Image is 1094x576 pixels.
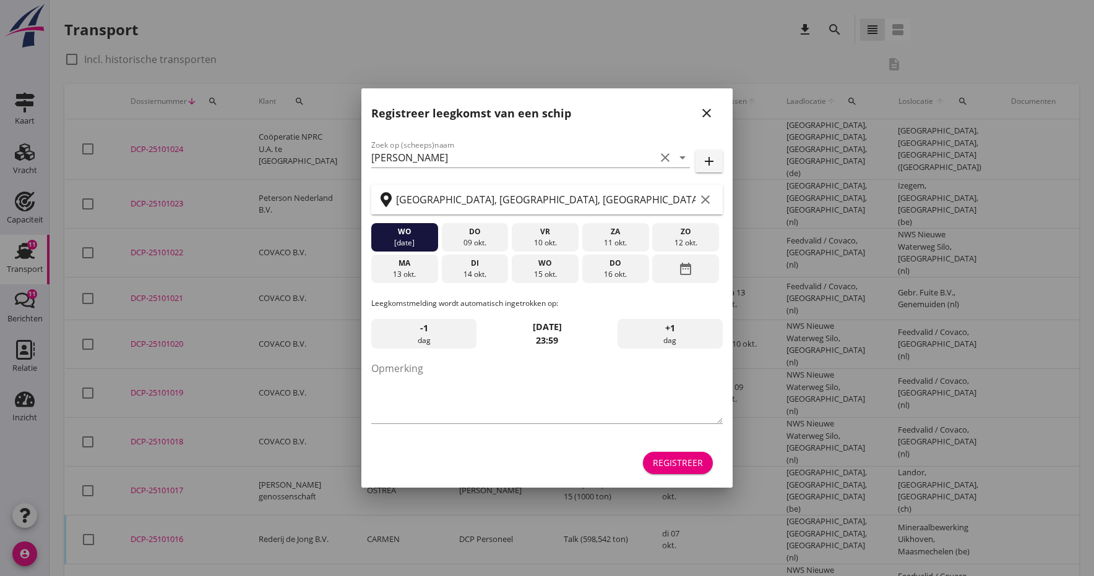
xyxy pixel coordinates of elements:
p: Leegkomstmelding wordt automatisch ingetrokken op: [371,298,723,309]
div: di [444,258,505,269]
span: +1 [665,321,675,335]
div: 16 okt. [585,269,646,280]
div: 12 okt. [655,237,716,248]
i: arrow_drop_down [675,150,690,165]
div: dag [618,319,723,349]
div: zo [655,226,716,237]
div: za [585,226,646,237]
div: dag [371,319,476,349]
div: Registreer [653,456,703,469]
div: 15 okt. [515,269,575,280]
div: do [585,258,646,269]
input: Zoek op terminal of plaats [396,190,696,210]
i: clear [698,192,713,207]
div: 11 okt. [585,237,646,248]
textarea: Opmerking [371,358,723,423]
strong: [DATE] [533,321,562,332]
i: add [702,154,717,169]
div: 14 okt. [444,269,505,280]
i: date_range [678,258,693,280]
input: Zoek op (scheeps)naam [371,148,655,167]
div: do [444,226,505,237]
div: wo [374,226,435,237]
h2: Registreer leegkomst van een schip [371,105,571,122]
div: [DATE] [374,237,435,248]
strong: 23:59 [536,334,558,346]
i: close [699,106,714,121]
div: 10 okt. [515,237,575,248]
button: Registreer [643,452,713,474]
div: 13 okt. [374,269,435,280]
i: clear [658,150,673,165]
div: 09 okt. [444,237,505,248]
div: vr [515,226,575,237]
div: ma [374,258,435,269]
div: wo [515,258,575,269]
span: -1 [420,321,428,335]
